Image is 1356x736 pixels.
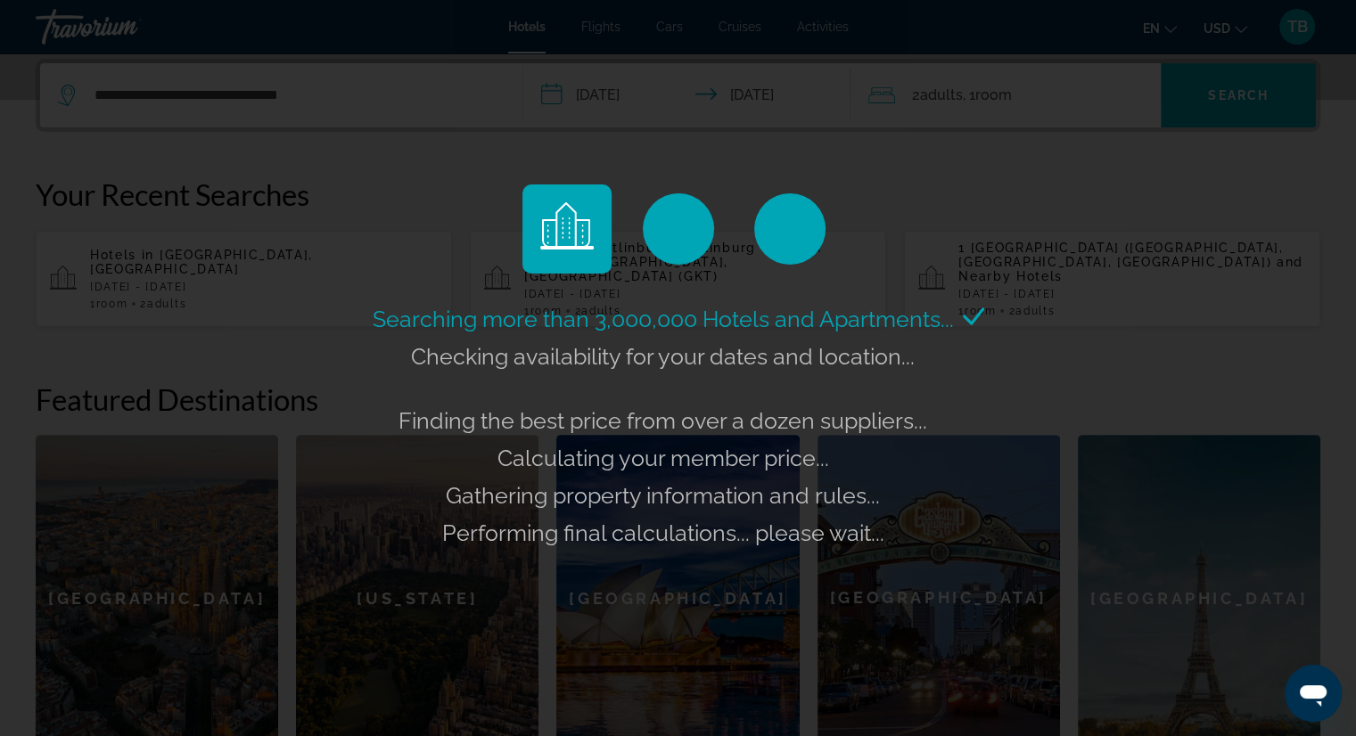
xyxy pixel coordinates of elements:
[411,343,915,370] span: Checking availability for your dates and location...
[1285,665,1342,722] iframe: Button to launch messaging window
[442,519,884,546] span: Performing final calculations... please wait...
[446,482,880,509] span: Gathering property information and rules...
[373,306,954,332] span: Searching more than 3,000,000 Hotels and Apartments...
[399,407,927,434] span: Finding the best price from over a dozen suppliers...
[497,445,829,471] span: Calculating your member price...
